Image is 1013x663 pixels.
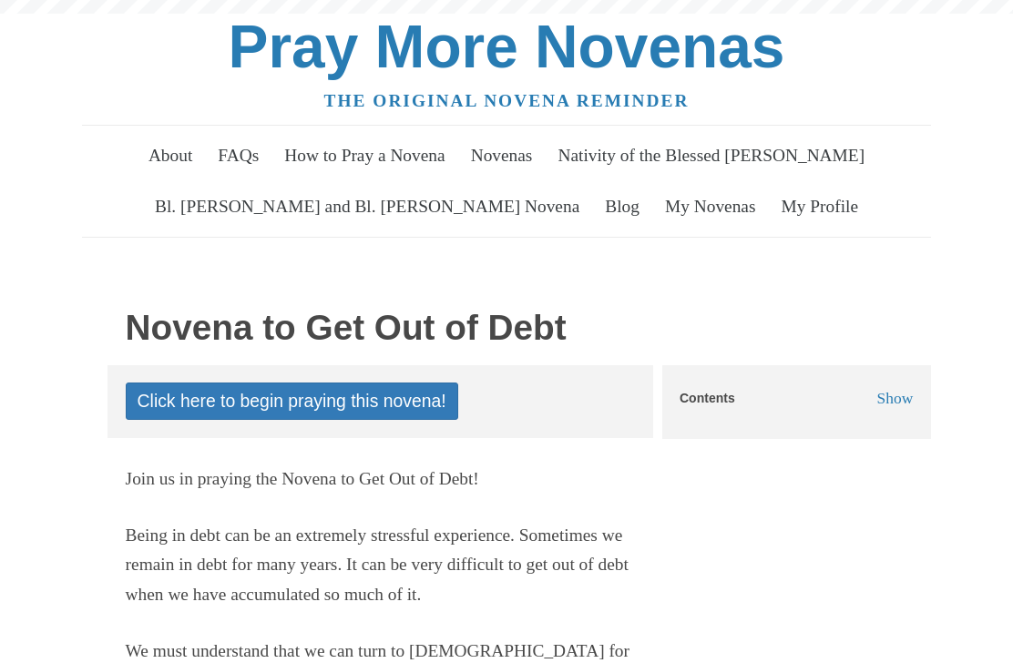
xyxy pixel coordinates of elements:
a: My Novenas [654,181,766,232]
a: How to Pray a Novena [274,130,456,181]
a: Nativity of the Blessed [PERSON_NAME] [547,130,875,181]
a: About [138,130,203,181]
span: Show [877,388,914,406]
a: FAQs [208,130,270,181]
a: Click here to begin praying this novena! [126,382,458,420]
a: Blog [595,181,650,232]
p: Being in debt can be an extremely stressful experience. Sometimes we remain in debt for many year... [126,521,636,611]
h5: Contents [680,391,735,404]
h1: Novena to Get Out of Debt [126,309,636,348]
a: Bl. [PERSON_NAME] and Bl. [PERSON_NAME] Novena [144,181,589,232]
a: The original novena reminder [324,91,690,110]
a: Novenas [460,130,543,181]
p: Join us in praying the Novena to Get Out of Debt! [126,464,636,495]
a: My Profile [771,181,869,232]
a: Pray More Novenas [229,13,785,80]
